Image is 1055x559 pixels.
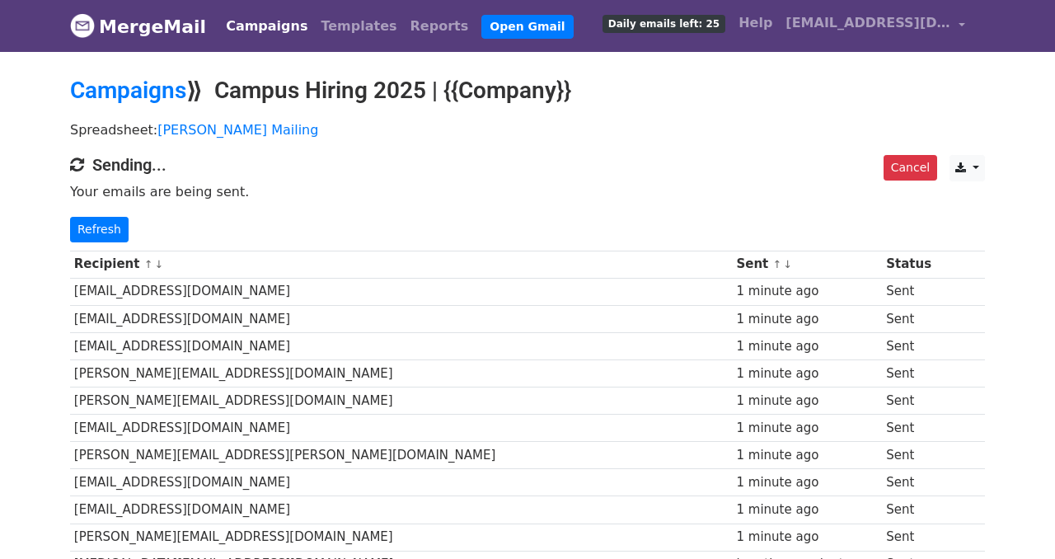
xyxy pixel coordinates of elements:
td: Sent [882,278,935,305]
a: ↓ [783,258,792,270]
td: Sent [882,524,935,551]
img: MergeMail logo [70,13,95,38]
th: Sent [733,251,883,278]
p: Your emails are being sent. [70,183,985,200]
td: Sent [882,469,935,496]
a: [EMAIL_ADDRESS][DOMAIN_NAME] [779,7,972,45]
a: MergeMail [70,9,206,44]
td: [EMAIL_ADDRESS][DOMAIN_NAME] [70,415,733,442]
a: [PERSON_NAME] Mailing [157,122,318,138]
div: 1 minute ago [736,392,878,411]
th: Status [882,251,935,278]
a: Campaigns [219,10,314,43]
td: Sent [882,305,935,332]
td: Sent [882,442,935,469]
div: 1 minute ago [736,528,878,547]
a: Cancel [884,155,937,181]
div: 1 minute ago [736,500,878,519]
td: Sent [882,415,935,442]
td: Sent [882,359,935,387]
td: [PERSON_NAME][EMAIL_ADDRESS][PERSON_NAME][DOMAIN_NAME] [70,442,733,469]
div: 1 minute ago [736,473,878,492]
span: Daily emails left: 25 [603,15,725,33]
a: Campaigns [70,77,186,104]
a: Refresh [70,217,129,242]
a: Daily emails left: 25 [596,7,732,40]
div: 1 minute ago [736,337,878,356]
p: Spreadsheet: [70,121,985,139]
div: 1 minute ago [736,364,878,383]
div: 1 minute ago [736,282,878,301]
td: [EMAIL_ADDRESS][DOMAIN_NAME] [70,305,733,332]
a: ↑ [773,258,782,270]
td: Sent [882,332,935,359]
iframe: Chat Widget [973,480,1055,559]
td: [PERSON_NAME][EMAIL_ADDRESS][DOMAIN_NAME] [70,359,733,387]
td: [EMAIL_ADDRESS][DOMAIN_NAME] [70,496,733,524]
a: Open Gmail [481,15,573,39]
td: Sent [882,388,935,415]
a: Templates [314,10,403,43]
a: ↑ [144,258,153,270]
td: [PERSON_NAME][EMAIL_ADDRESS][DOMAIN_NAME] [70,388,733,415]
td: [EMAIL_ADDRESS][DOMAIN_NAME] [70,278,733,305]
td: [PERSON_NAME][EMAIL_ADDRESS][DOMAIN_NAME] [70,524,733,551]
td: Sent [882,496,935,524]
a: ↓ [154,258,163,270]
a: Help [732,7,779,40]
div: 1 minute ago [736,419,878,438]
div: 1 minute ago [736,446,878,465]
th: Recipient [70,251,733,278]
a: Reports [404,10,476,43]
div: 1 minute ago [736,310,878,329]
h2: ⟫ Campus Hiring 2025 | {{Company}} [70,77,985,105]
td: [EMAIL_ADDRESS][DOMAIN_NAME] [70,469,733,496]
span: [EMAIL_ADDRESS][DOMAIN_NAME] [785,13,950,33]
h4: Sending... [70,155,985,175]
td: [EMAIL_ADDRESS][DOMAIN_NAME] [70,332,733,359]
